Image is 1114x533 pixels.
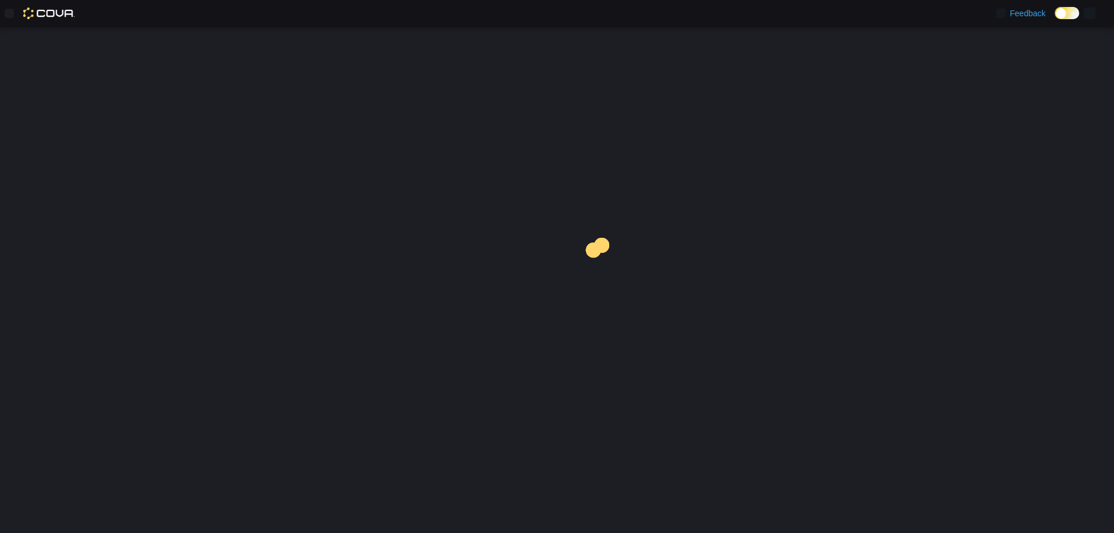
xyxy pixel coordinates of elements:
span: Feedback [1010,8,1046,19]
img: Cova [23,8,75,19]
img: cova-loader [557,229,644,316]
input: Dark Mode [1055,7,1079,19]
a: Feedback [992,2,1050,25]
